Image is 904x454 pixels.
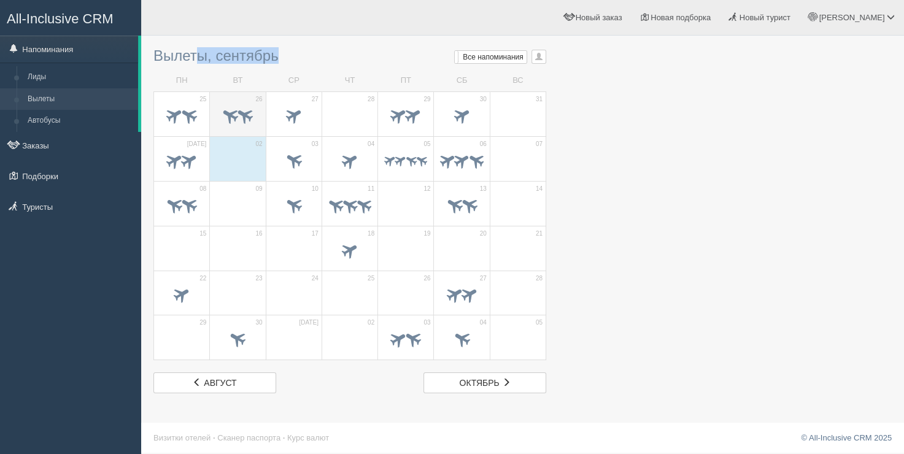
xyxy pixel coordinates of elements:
[423,185,430,193] span: 12
[187,140,206,148] span: [DATE]
[740,13,790,22] span: Новый турист
[378,70,434,91] td: ПТ
[199,185,206,193] span: 08
[199,95,206,104] span: 25
[210,70,266,91] td: ВТ
[154,70,210,91] td: ПН
[1,1,141,34] a: All-Inclusive CRM
[213,433,215,442] span: ·
[255,229,262,238] span: 16
[423,372,546,393] a: октябрь
[423,95,430,104] span: 29
[7,11,114,26] span: All-Inclusive CRM
[312,229,319,238] span: 17
[423,229,430,238] span: 19
[312,95,319,104] span: 27
[312,140,319,148] span: 03
[536,274,543,283] span: 28
[480,185,487,193] span: 13
[368,318,374,327] span: 02
[368,95,374,104] span: 28
[536,229,543,238] span: 21
[480,229,487,238] span: 20
[576,13,622,22] span: Новый заказ
[266,70,322,91] td: СР
[368,140,374,148] span: 04
[255,318,262,327] span: 30
[312,274,319,283] span: 24
[536,95,543,104] span: 31
[434,70,490,91] td: СБ
[536,185,543,193] span: 14
[217,433,280,442] a: Сканер паспорта
[463,53,523,61] span: Все напоминания
[153,48,546,64] h3: Вылеты, сентябрь
[480,318,487,327] span: 04
[423,274,430,283] span: 26
[536,140,543,148] span: 07
[423,140,430,148] span: 05
[255,185,262,193] span: 09
[480,274,487,283] span: 27
[283,433,285,442] span: ·
[255,274,262,283] span: 23
[255,95,262,104] span: 26
[322,70,377,91] td: ЧТ
[153,433,211,442] a: Визитки отелей
[153,372,276,393] a: август
[480,95,487,104] span: 30
[801,433,892,442] a: © All-Inclusive CRM 2025
[651,13,711,22] span: Новая подборка
[287,433,329,442] a: Курс валют
[423,318,430,327] span: 03
[199,274,206,283] span: 22
[368,274,374,283] span: 25
[459,378,499,388] span: октябрь
[312,185,319,193] span: 10
[22,88,138,110] a: Вылеты
[480,140,487,148] span: 06
[819,13,884,22] span: [PERSON_NAME]
[368,229,374,238] span: 18
[199,229,206,238] span: 15
[536,318,543,327] span: 05
[490,70,546,91] td: ВС
[22,66,138,88] a: Лиды
[22,110,138,132] a: Автобусы
[299,318,318,327] span: [DATE]
[368,185,374,193] span: 11
[204,378,236,388] span: август
[255,140,262,148] span: 02
[199,318,206,327] span: 29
